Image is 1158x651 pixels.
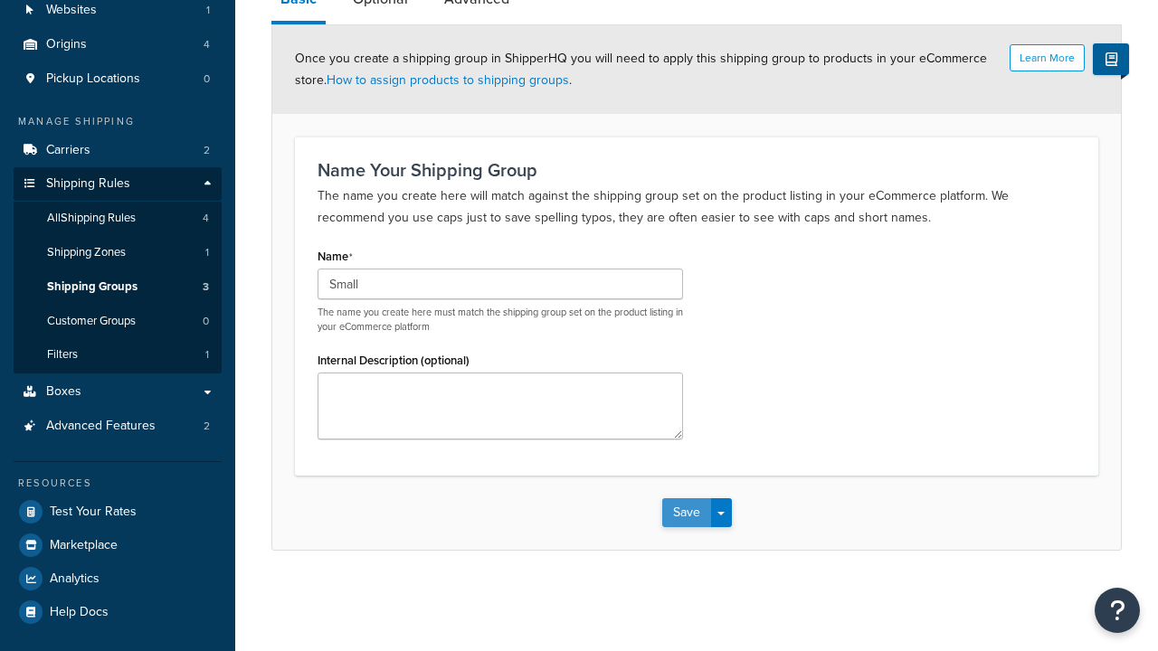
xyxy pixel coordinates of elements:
[1010,44,1085,71] button: Learn More
[14,410,222,443] li: Advanced Features
[204,419,210,434] span: 2
[318,354,470,367] label: Internal Description (optional)
[206,3,210,18] span: 1
[1093,43,1129,75] button: Show Help Docs
[14,305,222,338] li: Customer Groups
[203,314,209,329] span: 0
[14,62,222,96] li: Pickup Locations
[47,314,136,329] span: Customer Groups
[295,49,987,90] span: Once you create a shipping group in ShipperHQ you will need to apply this shipping group to produ...
[14,236,222,269] li: Shipping Zones
[318,250,353,264] label: Name
[46,143,90,158] span: Carriers
[46,37,87,52] span: Origins
[14,236,222,269] a: Shipping Zones1
[14,167,222,373] li: Shipping Rules
[14,529,222,561] a: Marketplace
[14,476,222,491] div: Resources
[327,71,569,90] a: How to assign products to shipping groups
[205,245,209,260] span: 1
[204,143,210,158] span: 2
[14,28,222,61] a: Origins4
[318,306,683,334] p: The name you create here must match the shipping group set on the product listing in your eCommer...
[50,605,109,620] span: Help Docs
[50,571,100,587] span: Analytics
[205,347,209,363] span: 1
[46,3,97,18] span: Websites
[14,28,222,61] li: Origins
[47,211,136,226] span: All Shipping Rules
[14,305,222,338] a: Customer Groups0
[14,134,222,167] li: Carriers
[204,71,210,87] span: 0
[14,338,222,372] a: Filters1
[47,279,138,295] span: Shipping Groups
[14,134,222,167] a: Carriers2
[203,211,209,226] span: 4
[204,37,210,52] span: 4
[50,538,118,553] span: Marketplace
[14,270,222,304] li: Shipping Groups
[46,384,81,400] span: Boxes
[318,185,1076,229] p: The name you create here will match against the shipping group set on the product listing in your...
[14,338,222,372] li: Filters
[14,375,222,409] a: Boxes
[14,62,222,96] a: Pickup Locations0
[318,160,1076,180] h3: Name Your Shipping Group
[14,114,222,129] div: Manage Shipping
[662,498,711,527] button: Save
[14,562,222,595] a: Analytics
[14,596,222,628] a: Help Docs
[46,71,140,87] span: Pickup Locations
[14,270,222,304] a: Shipping Groups3
[50,505,137,520] span: Test Your Rates
[1095,588,1140,633] button: Open Resource Center
[47,245,126,260] span: Shipping Zones
[203,279,209,295] span: 3
[14,167,222,201] a: Shipping Rules
[14,202,222,235] a: AllShipping Rules4
[46,419,156,434] span: Advanced Features
[46,176,130,192] span: Shipping Rules
[14,410,222,443] a: Advanced Features2
[14,495,222,528] a: Test Your Rates
[47,347,78,363] span: Filters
